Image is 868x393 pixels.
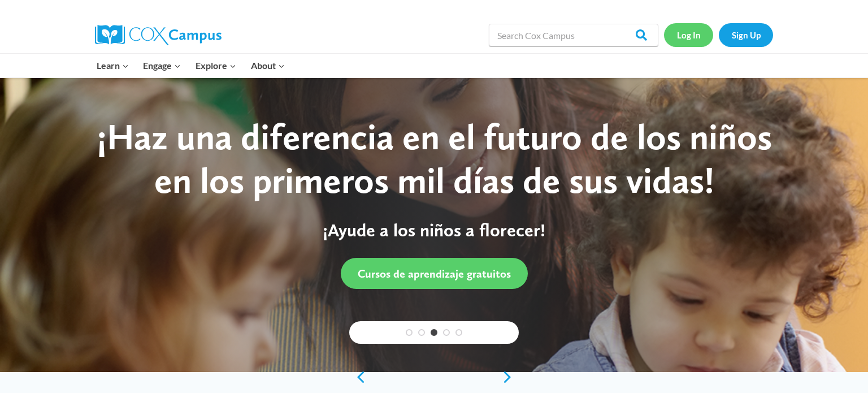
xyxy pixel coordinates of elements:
img: Cox Campus [95,25,222,45]
a: 4 [443,329,450,336]
a: 2 [418,329,425,336]
div: content slider buttons [349,366,519,388]
a: 5 [455,329,462,336]
nav: Secondary Navigation [664,23,773,46]
a: 3 [431,329,437,336]
nav: Primary Navigation [89,54,292,77]
a: Sign Up [719,23,773,46]
a: Log In [664,23,713,46]
button: Child menu of Learn [89,54,136,77]
a: next [502,370,519,384]
a: 1 [406,329,413,336]
p: ¡Ayude a los niños a florecer! [81,219,787,241]
span: Cursos de aprendizaje gratuitos [358,267,511,280]
input: Search Cox Campus [489,24,658,46]
a: previous [349,370,366,384]
button: Child menu of About [244,54,292,77]
a: Cursos de aprendizaje gratuitos [341,258,528,289]
div: ¡Haz una diferencia en el futuro de los niños en los primeros mil días de sus vidas! [81,115,787,202]
button: Child menu of Engage [136,54,189,77]
button: Child menu of Explore [188,54,244,77]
